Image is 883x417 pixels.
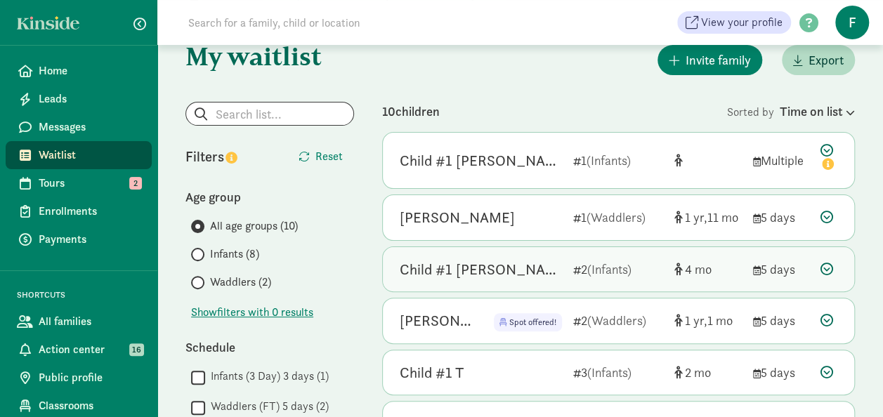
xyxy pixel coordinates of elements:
span: Public profile [39,369,140,386]
span: (Waddlers) [587,312,646,329]
span: Home [39,62,140,79]
span: 2 [129,177,142,190]
div: [object Object] [674,311,742,330]
div: Child #1 Jinnah [400,150,562,172]
div: 2 [573,311,663,330]
a: All families [6,307,152,336]
span: 2 [685,364,711,380]
div: Multiple [753,151,809,170]
span: Export [809,51,844,69]
span: Messages [39,119,140,135]
span: 1 [685,209,707,225]
button: Invite family [658,45,762,75]
span: Classrooms [39,397,140,414]
span: Waitlist [39,147,140,164]
a: Messages [6,113,152,141]
span: (Infants) [587,152,631,168]
a: Home [6,57,152,85]
span: All families [39,313,140,330]
div: 5 days [753,363,809,382]
div: [object Object] [674,208,742,227]
iframe: Chat Widget [813,350,883,417]
span: 1 [707,312,733,329]
span: Show filters with 0 results [191,304,313,321]
label: Infants (3 Day) 3 days (1) [205,368,329,385]
div: 3 [573,363,663,382]
span: Payments [39,231,140,248]
span: Invite family [686,51,751,69]
a: View your profile [677,11,791,34]
a: Leads [6,85,152,113]
button: Reset [287,143,354,171]
div: [object Object] [674,363,742,382]
span: Action center [39,341,140,358]
input: Search for a family, child or location [180,8,574,37]
a: Enrollments [6,197,152,225]
span: (Infants) [587,261,632,277]
input: Search list... [186,102,353,125]
h1: My waitlist [185,42,354,70]
div: Time on list [780,102,855,121]
div: 10 children [382,102,727,121]
div: Luca Caccavale [400,310,471,332]
div: [object Object] [674,260,742,279]
div: 1 [573,208,663,227]
span: (Infants) [587,364,632,380]
div: Age group [185,187,354,206]
div: Child #1 Greendyk [400,258,562,281]
label: Waddlers (FT) 5 days (2) [205,398,329,415]
a: Public profile [6,364,152,392]
div: Schedule [185,338,354,357]
button: Export [782,45,855,75]
span: Spot offered! [494,313,562,331]
div: 5 days [753,311,809,330]
a: Tours 2 [6,169,152,197]
span: Reset [315,148,343,165]
span: Enrollments [39,203,140,220]
div: 5 days [753,260,809,279]
span: f [835,6,869,39]
div: Sorted by [727,102,855,121]
div: 5 days [753,208,809,227]
div: 1 [573,151,663,170]
a: Waitlist [6,141,152,169]
span: Leads [39,91,140,107]
span: Waddlers (2) [210,274,271,291]
div: Leon Hotchkiss [400,206,515,229]
span: Spot offered! [509,317,556,328]
span: Tours [39,175,140,192]
span: 1 [685,312,707,329]
span: 11 [707,209,738,225]
span: All age groups (10) [210,218,298,234]
span: (Waddlers) [587,209,646,225]
a: Payments [6,225,152,253]
div: [object Object] [674,151,742,170]
div: 2 [573,260,663,279]
span: 16 [129,343,144,356]
span: Infants (8) [210,246,259,263]
a: Action center 16 [6,336,152,364]
div: Filters [185,146,270,167]
button: Showfilters with 0 results [191,304,313,321]
div: Child #1 T [400,362,464,384]
span: View your profile [701,14,783,31]
span: 4 [685,261,712,277]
